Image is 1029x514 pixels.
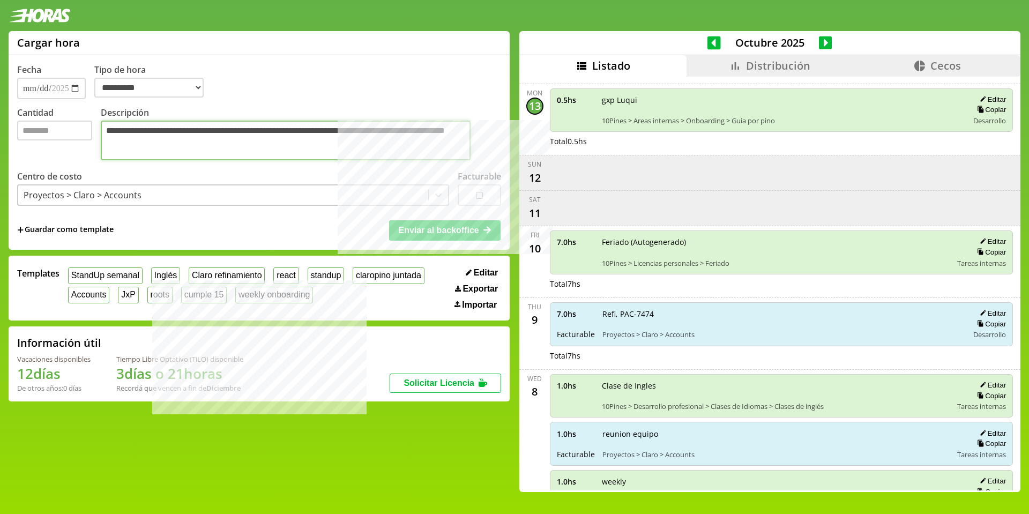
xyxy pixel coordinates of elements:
button: Claro refinamiento [189,267,265,284]
span: 1.0 hs [557,381,594,391]
span: Refi, PAC-7474 [602,309,961,319]
button: Editar [976,476,1006,486]
span: Desarrollo [973,116,1006,125]
h1: 12 días [17,364,91,383]
label: Descripción [101,107,501,163]
span: 1.0 hs [557,429,595,439]
button: Copiar [974,248,1006,257]
div: Total 7 hs [550,279,1013,289]
div: Vacaciones disponibles [17,354,91,364]
button: Solicitar Licencia [390,374,501,393]
span: Desarrollo [973,330,1006,339]
div: 12 [526,169,543,186]
span: 1.0 hs [557,476,594,487]
span: Octubre 2025 [721,35,819,50]
span: 7.0 hs [557,237,594,247]
button: react [273,267,299,284]
button: Copiar [974,319,1006,329]
label: Tipo de hora [94,64,212,99]
span: Editar [474,268,498,278]
div: Thu [528,302,541,311]
button: Copiar [974,105,1006,114]
button: Editar [976,429,1006,438]
div: Fri [531,230,539,240]
span: Clase de Ingles [602,381,950,391]
button: Inglés [151,267,180,284]
div: Total 0.5 hs [550,136,1013,146]
span: Facturable [557,329,595,339]
img: logotipo [9,9,71,23]
textarea: Descripción [101,121,471,160]
div: Sun [528,160,541,169]
span: Templates [17,267,59,279]
button: Copiar [974,439,1006,448]
span: Solicitar Licencia [404,378,474,388]
button: Copiar [974,487,1006,496]
span: Tareas internas [957,401,1006,411]
label: Fecha [17,64,41,76]
button: StandUp semanal [68,267,143,284]
span: Cecos [930,58,961,73]
button: Accounts [68,287,109,303]
span: 7.0 hs [557,309,595,319]
button: Exportar [452,284,501,294]
span: Listado [592,58,630,73]
div: Sat [529,195,541,204]
button: Editar [463,267,501,278]
div: 9 [526,311,543,329]
span: Tareas internas [957,258,1006,268]
h1: Cargar hora [17,35,80,50]
button: JxP [118,287,138,303]
span: 0.5 hs [557,95,594,105]
div: scrollable content [519,77,1020,490]
span: Feriado (Autogenerado) [602,237,950,247]
span: 10Pines > Licencias personales > Feriado [602,258,950,268]
span: Enviar al backoffice [398,226,479,235]
span: Exportar [463,284,498,294]
button: Editar [976,381,1006,390]
div: Tiempo Libre Optativo (TiLO) disponible [116,354,243,364]
div: Recordá que vencen a fin de [116,383,243,393]
button: Copiar [974,391,1006,400]
span: Facturable [557,449,595,459]
span: Importar [462,300,497,310]
div: De otros años: 0 días [17,383,91,393]
button: Editar [976,309,1006,318]
div: 13 [526,98,543,115]
label: Facturable [458,170,501,182]
button: cumple 15 [181,287,227,303]
b: Diciembre [206,383,241,393]
label: Centro de costo [17,170,82,182]
span: 10Pines > Desarrollo profesional > Clases de Idiomas > Clases de inglés [602,401,950,411]
button: Editar [976,237,1006,246]
button: claropino juntada [353,267,424,284]
h2: Información útil [17,336,101,350]
button: standup [308,267,345,284]
button: Enviar al backoffice [389,220,501,241]
span: 10Pines > Areas internas > Onboarding > Guia por pino [602,116,961,125]
span: Distribución [746,58,810,73]
h1: 3 días o 21 horas [116,364,243,383]
span: Proyectos > Claro > Accounts [602,330,961,339]
label: Cantidad [17,107,101,163]
div: Total 7 hs [550,351,1013,361]
button: weekly onboarding [235,287,313,303]
select: Tipo de hora [94,78,204,98]
span: weekly [602,476,950,487]
span: gxp Luqui [602,95,961,105]
div: 11 [526,204,543,221]
input: Cantidad [17,121,92,140]
div: Wed [527,374,542,383]
div: Proyectos > Claro > Accounts [24,189,141,201]
button: roots [147,287,173,303]
div: 8 [526,383,543,400]
button: Editar [976,95,1006,104]
div: 10 [526,240,543,257]
span: reunion equipo [602,429,950,439]
div: Mon [527,88,542,98]
span: Tareas internas [957,450,1006,459]
span: + [17,224,24,236]
span: +Guardar como template [17,224,114,236]
span: Proyectos > Claro > Accounts [602,450,950,459]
